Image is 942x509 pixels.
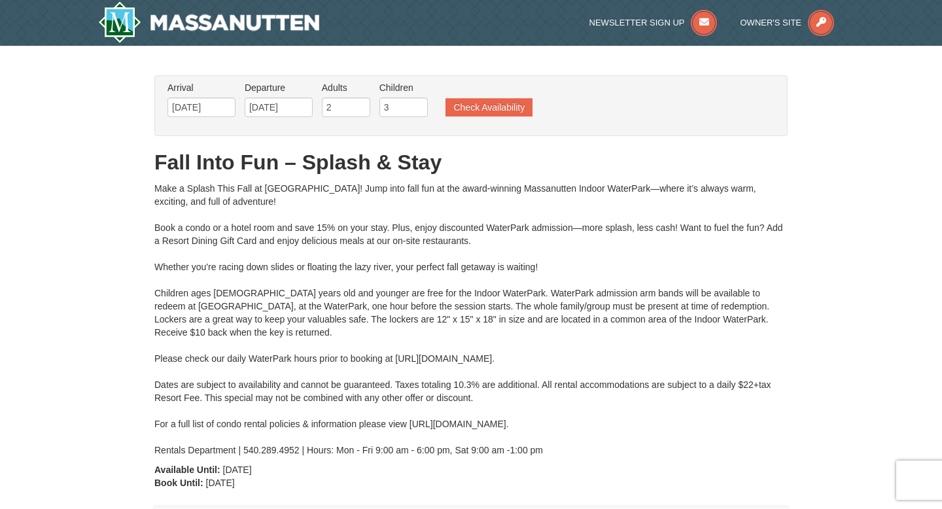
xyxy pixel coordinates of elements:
div: Make a Splash This Fall at [GEOGRAPHIC_DATA]! Jump into fall fun at the award-winning Massanutten... [154,182,788,457]
button: Check Availability [445,98,532,116]
span: [DATE] [223,465,252,475]
a: Massanutten Resort [98,1,319,43]
strong: Book Until: [154,478,203,488]
span: [DATE] [206,478,235,488]
span: Owner's Site [741,18,802,27]
label: Arrival [167,81,235,94]
img: Massanutten Resort Logo [98,1,319,43]
label: Adults [322,81,370,94]
h1: Fall Into Fun – Splash & Stay [154,149,788,175]
strong: Available Until: [154,465,220,475]
span: Newsletter Sign Up [589,18,685,27]
a: Newsletter Sign Up [589,18,718,27]
label: Children [379,81,428,94]
a: Owner's Site [741,18,835,27]
label: Departure [245,81,313,94]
